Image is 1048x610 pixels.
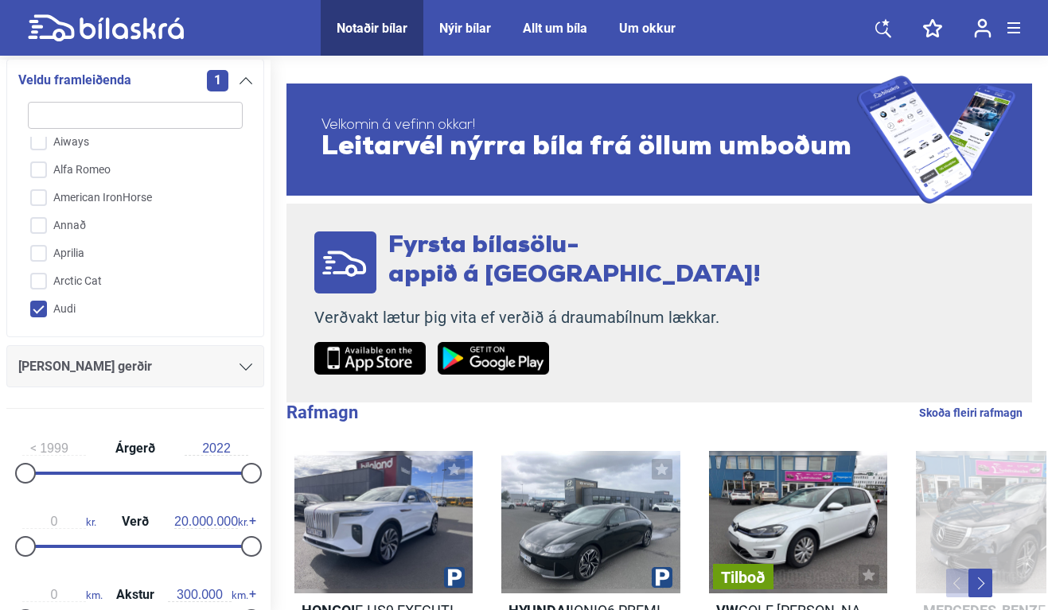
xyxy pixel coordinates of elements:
span: Fyrsta bílasölu- appið á [GEOGRAPHIC_DATA]! [388,234,761,288]
span: [PERSON_NAME] gerðir [18,356,152,378]
span: 1 [207,70,228,91]
span: kr. [174,515,248,529]
b: Rafmagn [286,402,358,422]
span: km. [22,588,103,602]
span: Velkomin á vefinn okkar! [321,118,857,134]
a: Nýir bílar [439,21,491,36]
a: Skoða fleiri rafmagn [919,402,1023,423]
span: km. [168,588,248,602]
a: Notaðir bílar [337,21,407,36]
a: Allt um bíla [523,21,587,36]
span: Árgerð [111,442,159,455]
span: Verð [118,515,153,528]
a: Um okkur [619,21,676,36]
img: user-login.svg [974,18,992,38]
span: kr. [22,515,96,529]
button: Next [968,569,992,597]
span: Tilboð [721,569,766,585]
button: Previous [946,569,970,597]
span: Leitarvél nýrra bíla frá öllum umboðum [321,134,857,162]
a: Velkomin á vefinn okkar!Leitarvél nýrra bíla frá öllum umboðum [286,76,1032,204]
span: Akstur [112,589,158,601]
p: Verðvakt lætur þig vita ef verðið á draumabílnum lækkar. [314,308,761,328]
span: Veldu framleiðenda [18,69,131,91]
